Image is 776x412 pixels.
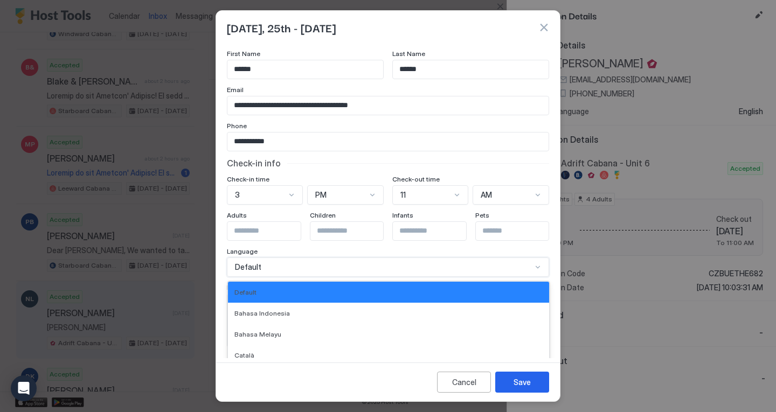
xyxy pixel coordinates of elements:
[400,190,406,200] span: 11
[227,132,549,151] input: Input Field
[514,376,531,388] div: Save
[481,190,492,200] span: AM
[227,122,247,130] span: Phone
[227,211,247,219] span: Adults
[235,262,261,272] span: Default
[227,247,258,255] span: Language
[227,96,549,115] input: Input Field
[234,351,254,359] span: Català
[234,309,290,317] span: Bahasa Indonesia
[227,222,316,240] input: Input Field
[11,375,37,401] div: Open Intercom Messenger
[393,60,549,79] input: Input Field
[234,330,281,338] span: Bahasa Melayu
[227,50,260,58] span: First Name
[392,211,413,219] span: Infants
[392,50,425,58] span: Last Name
[227,175,269,183] span: Check-in time
[392,175,440,183] span: Check-out time
[393,222,481,240] input: Input Field
[227,86,244,94] span: Email
[475,211,489,219] span: Pets
[452,376,476,388] div: Cancel
[227,60,383,79] input: Input Field
[437,372,491,393] button: Cancel
[310,211,336,219] span: Children
[315,190,327,200] span: PM
[310,222,399,240] input: Input Field
[476,222,564,240] input: Input Field
[227,19,336,36] span: [DATE], 25th - [DATE]
[234,288,257,296] span: Default
[227,158,281,169] span: Check-in info
[235,190,240,200] span: 3
[495,372,549,393] button: Save
[227,283,246,291] span: Notes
